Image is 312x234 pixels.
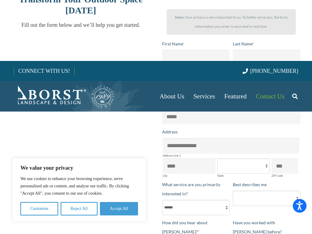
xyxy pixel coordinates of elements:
strong: Note: [175,15,184,19]
a: About Us [155,81,189,112]
label: State [217,174,270,177]
label: City [163,174,215,177]
div: We value your privacy [12,158,146,222]
a: Featured [220,81,251,112]
p: Your privacy is very important to us. To better serve you, the form information you enter is reco... [172,13,290,31]
button: Accept All [100,202,138,215]
select: Best describes me [233,191,300,206]
span: Contact Us [256,93,285,100]
span: Services [193,93,215,100]
a: Search [289,89,301,104]
span: What service are you primarily interested in? [162,182,220,196]
select: What service are you primarily interested in? [162,200,230,215]
span: [PHONE_NUMBER] [250,68,298,74]
a: Services [189,81,220,112]
input: Last Name* [233,50,300,65]
p: Fill out the form below and we’ll help you get started. [14,20,148,30]
button: Reject All [61,202,97,215]
span: Address [162,129,178,134]
span: Best describes me [233,182,267,187]
a: [PHONE_NUMBER] [243,68,298,74]
span: About Us [160,93,184,100]
a: Contact Us [251,81,289,112]
span: Featured [224,93,246,100]
a: Borst-Logo [14,84,115,108]
a: CONNECT WITH US! [14,64,74,78]
input: First Name* [162,50,230,65]
span: Last Name [233,41,252,46]
label: ZIP Code [271,174,298,177]
p: We use cookies to enhance your browsing experience, serve personalised ads or content, and analys... [20,175,138,197]
p: We value your privacy [20,164,138,172]
button: Customise [20,202,58,215]
label: Address Line 1 [163,154,299,157]
span: First Name [162,41,183,46]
